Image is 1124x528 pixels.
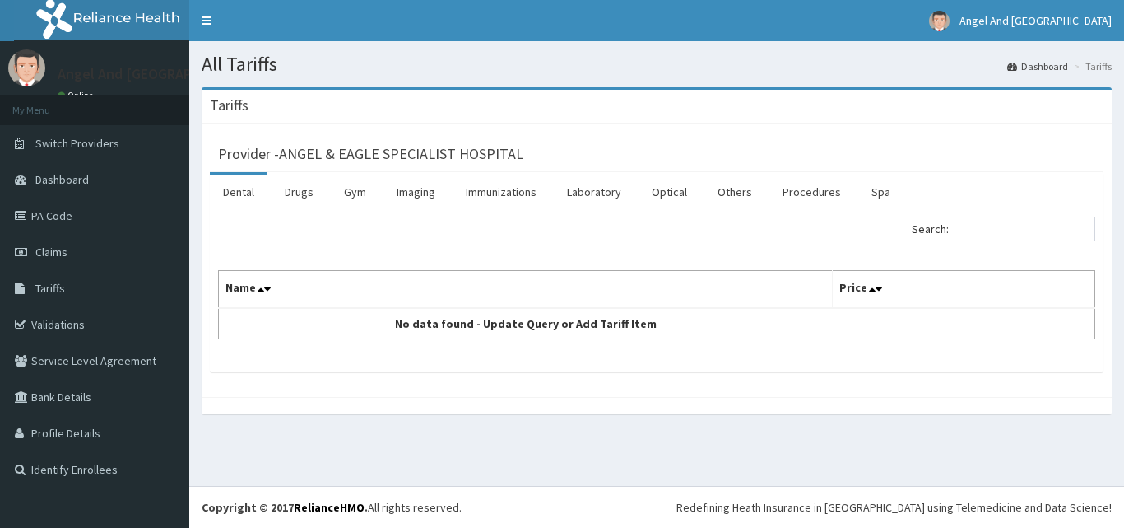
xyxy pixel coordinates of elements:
[210,98,248,113] h3: Tariffs
[1070,59,1112,73] li: Tariffs
[219,271,833,309] th: Name
[58,67,262,82] p: Angel And [GEOGRAPHIC_DATA]
[35,172,89,187] span: Dashboard
[58,90,97,101] a: Online
[929,11,950,31] img: User Image
[639,175,700,209] a: Optical
[272,175,327,209] a: Drugs
[35,245,67,259] span: Claims
[832,271,1095,309] th: Price
[453,175,550,209] a: Immunizations
[294,500,365,515] a: RelianceHMO
[554,175,634,209] a: Laboratory
[1007,59,1068,73] a: Dashboard
[959,13,1112,28] span: Angel And [GEOGRAPHIC_DATA]
[676,499,1112,516] div: Redefining Heath Insurance in [GEOGRAPHIC_DATA] using Telemedicine and Data Science!
[189,486,1124,528] footer: All rights reserved.
[858,175,903,209] a: Spa
[8,49,45,86] img: User Image
[704,175,765,209] a: Others
[35,136,119,151] span: Switch Providers
[331,175,379,209] a: Gym
[202,54,1112,75] h1: All Tariffs
[218,147,523,161] h3: Provider - ANGEL & EAGLE SPECIALIST HOSPITAL
[35,281,65,296] span: Tariffs
[210,175,267,209] a: Dental
[383,175,448,209] a: Imaging
[219,308,833,339] td: No data found - Update Query or Add Tariff Item
[954,217,1095,241] input: Search:
[769,175,854,209] a: Procedures
[912,217,1095,241] label: Search:
[202,500,368,515] strong: Copyright © 2017 .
